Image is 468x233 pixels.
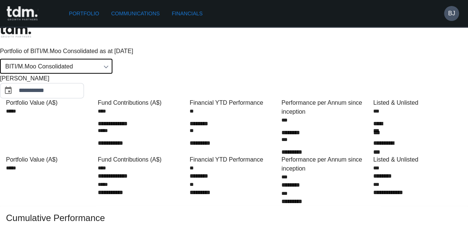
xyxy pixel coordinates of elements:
[373,155,462,164] div: Listed & Unlisted
[448,9,455,18] h6: BJ
[190,155,278,164] div: Financial YTD Performance
[1,83,16,98] button: Choose date, selected date is Aug 31, 2025
[281,98,370,116] div: Performance per Annum since inception
[108,7,163,21] a: Communications
[98,155,187,164] div: Fund Contributions (A$)
[444,6,459,21] button: BJ
[6,155,95,164] div: Portfolio Value (A$)
[169,7,205,21] a: Financials
[373,98,462,107] div: Listed & Unlisted
[281,155,370,173] div: Performance per Annum since inception
[6,98,95,107] div: Portfolio Value (A$)
[6,212,462,224] span: Cumulative Performance
[190,98,278,107] div: Financial YTD Performance
[98,98,187,107] div: Fund Contributions (A$)
[66,7,102,21] a: Portfolio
